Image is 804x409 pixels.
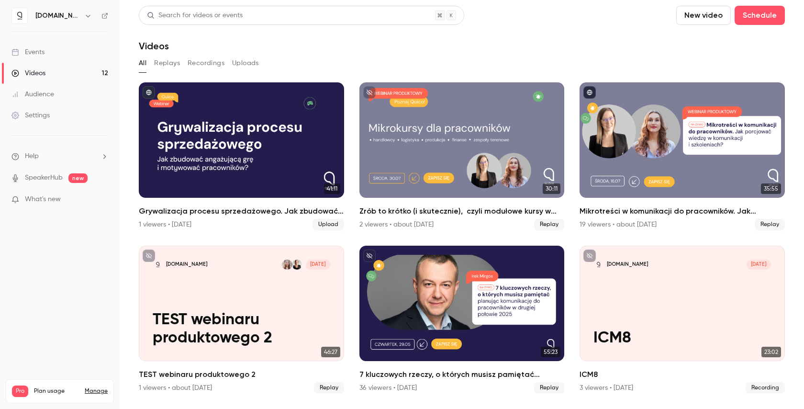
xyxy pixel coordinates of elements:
[12,8,27,23] img: quico.io
[35,11,80,21] h6: [DOMAIN_NAME]
[139,246,344,394] li: TEST webinaru produktowego 2
[12,386,28,397] span: Pro
[359,82,565,230] li: Zrób to krótko (i skutecznie), czyli modułowe kursy w Quico – o mikrotreściach w szkoleniach i ku...
[282,260,292,270] img: Aleksandra Grabarska-Furtak
[139,205,344,217] h2: Grywalizacja procesu sprzedażowego. Jak zbudować angażującą grę i motywować pracowników?
[139,220,191,229] div: 1 viewers • [DATE]
[292,260,302,270] img: Monika Duda
[580,246,785,394] li: ICM8
[232,56,259,71] button: Uploads
[580,205,785,217] h2: Mikrotreści w komunikacji do pracowników. Jak porcjować wiedzę w komunikacji i szkoleniach?
[359,246,565,394] li: 7 kluczowych rzeczy, o których musisz pamiętać planując komunikację do pracowników w drugiej poło...
[139,383,212,393] div: 1 viewers • about [DATE]
[541,347,560,357] span: 55:23
[534,219,564,230] span: Replay
[583,86,596,99] button: published
[25,173,63,183] a: SpeakerHub
[153,311,331,348] p: TEST webinaru produktowego 2
[153,260,163,270] img: TEST webinaru produktowego 2
[139,56,146,71] button: All
[676,6,731,25] button: New video
[139,82,344,230] a: 41:11Grywalizacja procesu sprzedażowego. Jak zbudować angażującą grę i motywować pracowników?1 vi...
[321,347,340,357] span: 46:27
[747,260,771,270] span: [DATE]
[593,329,771,347] p: ICM8
[735,6,785,25] button: Schedule
[154,56,180,71] button: Replays
[324,183,340,194] span: 41:11
[580,220,657,229] div: 19 viewers • about [DATE]
[11,111,50,120] div: Settings
[139,82,344,230] li: Grywalizacja procesu sprzedażowego. Jak zbudować angażującą grę i motywować pracowników?
[143,86,155,99] button: published
[11,47,45,57] div: Events
[580,369,785,380] h2: ICM8
[314,382,344,394] span: Replay
[25,151,39,161] span: Help
[607,261,648,268] p: [DOMAIN_NAME]
[166,261,208,268] p: [DOMAIN_NAME]
[143,250,155,262] button: unpublished
[755,219,785,230] span: Replay
[313,219,344,230] span: Upload
[11,90,54,99] div: Audience
[580,82,785,230] a: 35:55Mikrotreści w komunikacji do pracowników. Jak porcjować wiedzę w komunikacji i szkoleniach?1...
[534,382,564,394] span: Replay
[363,250,376,262] button: unpublished
[761,183,781,194] span: 35:55
[761,347,781,357] span: 23:02
[85,387,108,395] a: Manage
[139,369,344,380] h2: TEST webinaru produktowego 2
[68,173,88,183] span: new
[139,40,169,52] h1: Videos
[543,183,560,194] span: 30:11
[580,82,785,230] li: Mikrotreści w komunikacji do pracowników. Jak porcjować wiedzę w komunikacji i szkoleniach?
[359,220,434,229] div: 2 viewers • about [DATE]
[147,11,243,21] div: Search for videos or events
[25,194,61,204] span: What's new
[188,56,224,71] button: Recordings
[34,387,79,395] span: Plan usage
[359,205,565,217] h2: Zrób to krótko (i skutecznie), czyli modułowe kursy w [GEOGRAPHIC_DATA] – o mikrotreściach w szko...
[359,369,565,380] h2: 7 kluczowych rzeczy, o których musisz pamiętać planując komunikację do pracowników w drugiej poło...
[746,382,785,394] span: Recording
[363,86,376,99] button: unpublished
[593,260,603,270] img: ICM8
[580,246,785,394] a: ICM8[DOMAIN_NAME][DATE]ICM823:02ICM83 viewers • [DATE]Recording
[139,246,344,394] a: TEST webinaru produktowego 2[DOMAIN_NAME]Monika DudaAleksandra Grabarska-Furtak[DATE]TEST webinar...
[11,68,45,78] div: Videos
[359,383,417,393] div: 36 viewers • [DATE]
[359,82,565,230] a: 30:11Zrób to krótko (i skutecznie), czyli modułowe kursy w [GEOGRAPHIC_DATA] – o mikrotreściach w...
[11,151,108,161] li: help-dropdown-opener
[580,383,633,393] div: 3 viewers • [DATE]
[306,260,330,270] span: [DATE]
[359,246,565,394] a: 55:237 kluczowych rzeczy, o których musisz pamiętać planując komunikację do pracowników w drugiej...
[583,250,596,262] button: unpublished
[139,6,785,403] section: Videos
